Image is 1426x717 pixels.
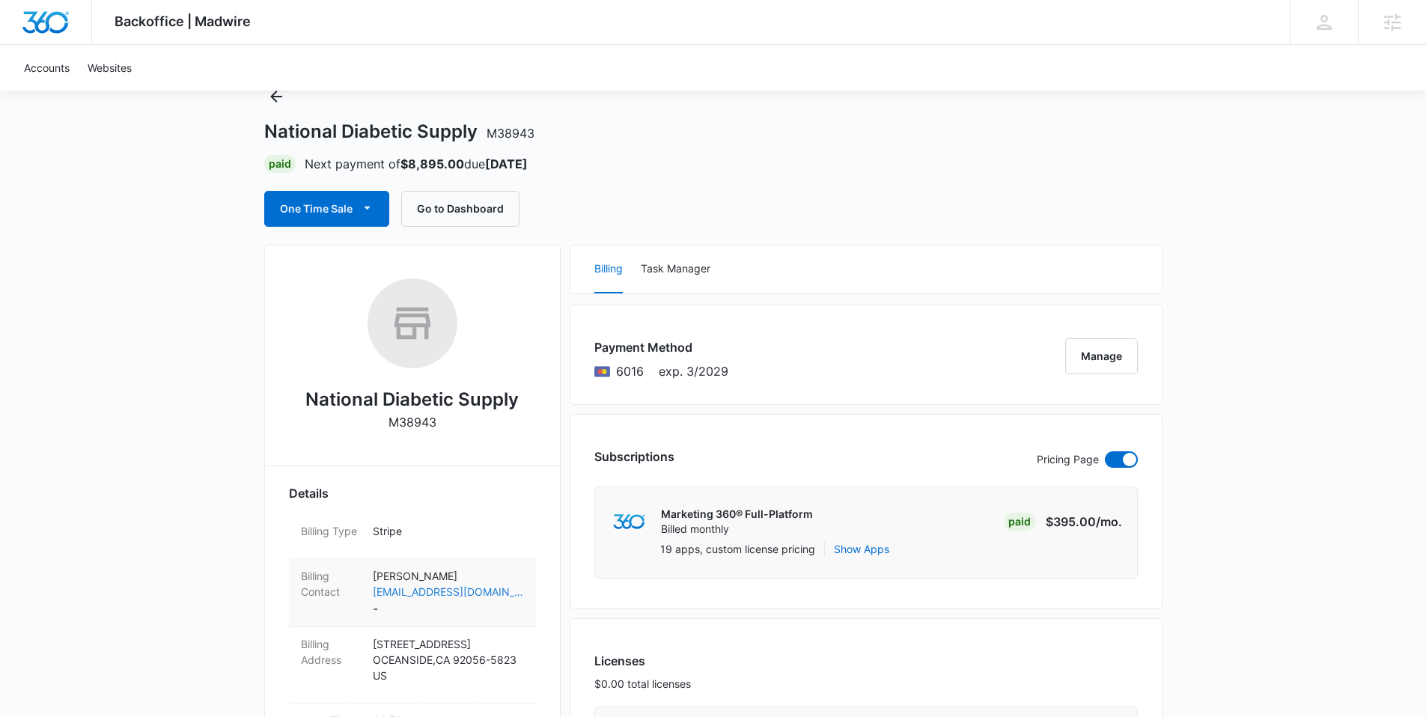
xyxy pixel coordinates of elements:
button: Manage [1065,338,1138,374]
p: 19 apps, custom license pricing [660,541,815,557]
span: /mo. [1096,514,1122,529]
p: M38943 [389,413,436,431]
strong: $8,895.00 [400,156,464,171]
dt: Billing Type [301,523,361,539]
p: $0.00 total licenses [594,676,691,692]
p: [STREET_ADDRESS] OCEANSIDE , CA 92056-5823 US [373,636,524,683]
div: Billing Address[STREET_ADDRESS]OCEANSIDE,CA 92056-5823US [289,627,536,704]
button: Go to Dashboard [401,191,519,227]
a: Accounts [15,45,79,91]
button: Back [264,85,288,109]
p: Marketing 360® Full-Platform [661,507,813,522]
span: Mastercard ending with [616,362,644,380]
dd: - [373,568,524,617]
dt: Billing Address [301,636,361,668]
a: Websites [79,45,141,91]
strong: [DATE] [485,156,528,171]
div: Paid [264,155,296,173]
p: Stripe [373,523,524,539]
h1: National Diabetic Supply [264,120,534,143]
button: Billing [594,245,623,293]
h2: National Diabetic Supply [305,386,519,413]
span: M38943 [487,126,534,141]
button: Task Manager [641,245,710,293]
a: [EMAIL_ADDRESS][DOMAIN_NAME] [373,584,524,599]
div: Paid [1004,513,1035,531]
dt: Billing Contact [301,568,361,599]
p: Pricing Page [1037,451,1099,468]
h3: Payment Method [594,338,728,356]
button: Show Apps [834,541,889,557]
div: Billing Contact[PERSON_NAME][EMAIL_ADDRESS][DOMAIN_NAME]- [289,559,536,627]
p: Billed monthly [661,522,813,537]
span: Details [289,484,329,502]
span: exp. 3/2029 [659,362,728,380]
button: One Time Sale [264,191,389,227]
span: Backoffice | Madwire [115,13,251,29]
p: [PERSON_NAME] [373,568,524,584]
p: Next payment of due [305,155,528,173]
h3: Licenses [594,652,691,670]
img: marketing360Logo [613,514,645,530]
h3: Subscriptions [594,448,674,466]
div: Billing TypeStripe [289,514,536,559]
p: $395.00 [1046,513,1122,531]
